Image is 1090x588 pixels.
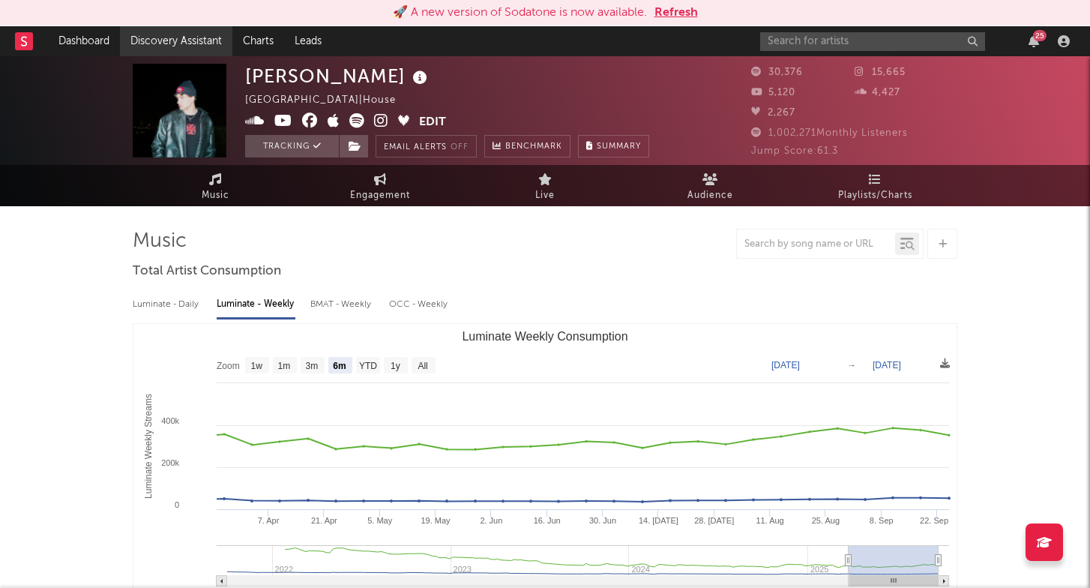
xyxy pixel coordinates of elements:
button: Summary [578,135,649,157]
text: 200k [161,458,179,467]
input: Search for artists [760,32,985,51]
div: 🚀 A new version of Sodatone is now available. [393,4,647,22]
text: Zoom [217,361,240,371]
span: Music [202,187,229,205]
a: Music [133,165,298,206]
button: Edit [419,113,446,132]
a: Engagement [298,165,463,206]
text: [DATE] [873,360,901,370]
text: Luminate Weekly Streams [143,394,154,499]
div: Luminate - Daily [133,292,202,317]
text: 8. Sep [870,516,894,525]
span: 2,267 [751,108,795,118]
span: Audience [687,187,733,205]
a: Charts [232,26,284,56]
text: 1m [278,361,291,371]
text: 11. Aug [756,516,783,525]
text: 16. Jun [534,516,561,525]
span: 15,665 [855,67,906,77]
text: 30. Jun [589,516,616,525]
button: Tracking [245,135,339,157]
div: BMAT - Weekly [310,292,374,317]
text: 21. Apr [311,516,337,525]
span: 4,427 [855,88,900,97]
input: Search by song name or URL [737,238,895,250]
a: Audience [627,165,792,206]
span: Engagement [350,187,410,205]
span: Live [535,187,555,205]
text: 25. Aug [812,516,840,525]
div: [GEOGRAPHIC_DATA] | House [245,91,413,109]
text: 19. May [421,516,451,525]
text: 2. Jun [480,516,502,525]
text: All [418,361,427,371]
text: [DATE] [771,360,800,370]
text: → [847,360,856,370]
text: Luminate Weekly Consumption [462,330,627,343]
text: 14. [DATE] [639,516,678,525]
span: 30,376 [751,67,803,77]
span: Playlists/Charts [838,187,912,205]
text: 0 [175,500,179,509]
a: Discovery Assistant [120,26,232,56]
div: [PERSON_NAME] [245,64,431,88]
em: Off [451,143,469,151]
a: Leads [284,26,332,56]
text: 3m [306,361,319,371]
a: Playlists/Charts [792,165,957,206]
button: 25 [1029,35,1039,47]
a: Dashboard [48,26,120,56]
text: 28. [DATE] [694,516,734,525]
text: 7. Apr [258,516,280,525]
span: Benchmark [505,138,562,156]
button: Refresh [654,4,698,22]
text: 400k [161,416,179,425]
text: 1y [391,361,400,371]
span: Summary [597,142,641,151]
span: Jump Score: 61.3 [751,146,838,156]
span: Total Artist Consumption [133,262,281,280]
div: OCC - Weekly [389,292,449,317]
button: Email AlertsOff [376,135,477,157]
text: 22. Sep [920,516,948,525]
text: 6m [333,361,346,371]
span: 5,120 [751,88,795,97]
text: 1w [251,361,263,371]
text: YTD [359,361,377,371]
div: Luminate - Weekly [217,292,295,317]
span: 1,002,271 Monthly Listeners [751,128,908,138]
text: 5. May [367,516,393,525]
div: 25 [1033,30,1047,41]
a: Benchmark [484,135,570,157]
a: Live [463,165,627,206]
